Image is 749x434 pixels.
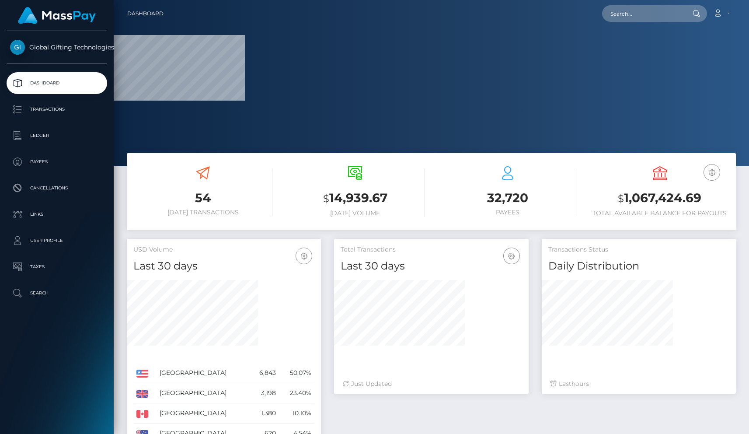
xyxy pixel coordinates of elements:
td: 6,843 [250,363,279,383]
a: Cancellations [7,177,107,199]
h6: Total Available Balance for Payouts [590,210,729,217]
h4: Last 30 days [133,259,314,274]
a: Dashboard [127,4,164,23]
h5: USD Volume [133,245,314,254]
p: Taxes [10,260,104,273]
a: Taxes [7,256,107,278]
p: Links [10,208,104,221]
p: Payees [10,155,104,168]
img: CA.png [136,410,148,418]
td: 23.40% [279,383,314,403]
img: GB.png [136,390,148,398]
a: Transactions [7,98,107,120]
td: [GEOGRAPHIC_DATA] [157,403,250,423]
a: Search [7,282,107,304]
h5: Total Transactions [341,245,522,254]
h6: [DATE] Transactions [133,209,272,216]
p: Cancellations [10,182,104,195]
h3: 32,720 [438,189,577,206]
a: User Profile [7,230,107,252]
div: Last hours [550,379,727,388]
td: [GEOGRAPHIC_DATA] [157,383,250,403]
a: Dashboard [7,72,107,94]
td: 10.10% [279,403,314,423]
p: Transactions [10,103,104,116]
a: Links [7,203,107,225]
span: Global Gifting Technologies Inc [7,43,107,51]
img: MassPay Logo [18,7,96,24]
h3: 14,939.67 [286,189,425,207]
h6: [DATE] Volume [286,210,425,217]
img: Global Gifting Technologies Inc [10,40,25,55]
div: Just Updated [343,379,519,388]
p: Ledger [10,129,104,142]
a: Payees [7,151,107,173]
h3: 54 [133,189,272,206]
td: 1,380 [250,403,279,423]
p: User Profile [10,234,104,247]
h3: 1,067,424.69 [590,189,729,207]
p: Search [10,287,104,300]
a: Ledger [7,125,107,147]
h6: Payees [438,209,577,216]
p: Dashboard [10,77,104,90]
td: 3,198 [250,383,279,403]
h4: Daily Distribution [548,259,729,274]
input: Search... [602,5,684,22]
td: [GEOGRAPHIC_DATA] [157,363,250,383]
small: $ [323,192,329,205]
h4: Last 30 days [341,259,522,274]
small: $ [618,192,624,205]
img: US.png [136,370,148,378]
td: 50.07% [279,363,314,383]
h5: Transactions Status [548,245,729,254]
